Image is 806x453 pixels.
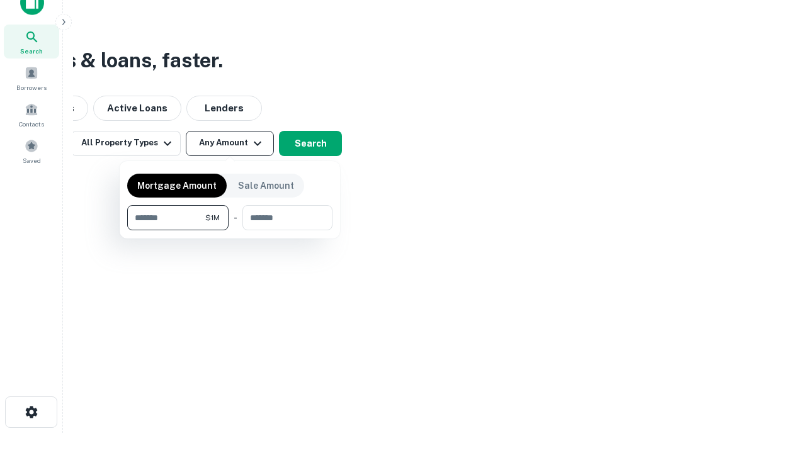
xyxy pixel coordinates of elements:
[238,179,294,193] p: Sale Amount
[234,205,237,230] div: -
[137,179,217,193] p: Mortgage Amount
[205,212,220,223] span: $1M
[743,352,806,413] iframe: Chat Widget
